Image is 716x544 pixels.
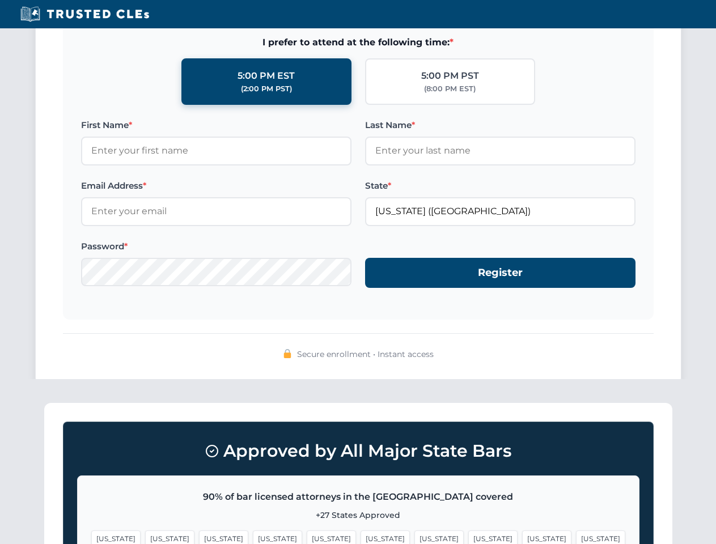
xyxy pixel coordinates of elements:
[91,509,625,521] p: +27 States Approved
[365,137,635,165] input: Enter your last name
[297,348,434,360] span: Secure enrollment • Instant access
[81,118,351,132] label: First Name
[241,83,292,95] div: (2:00 PM PST)
[365,197,635,226] input: Florida (FL)
[365,179,635,193] label: State
[81,240,351,253] label: Password
[424,83,476,95] div: (8:00 PM EST)
[17,6,152,23] img: Trusted CLEs
[81,179,351,193] label: Email Address
[81,137,351,165] input: Enter your first name
[77,436,639,466] h3: Approved by All Major State Bars
[81,197,351,226] input: Enter your email
[365,118,635,132] label: Last Name
[81,35,635,50] span: I prefer to attend at the following time:
[283,349,292,358] img: 🔒
[238,69,295,83] div: 5:00 PM EST
[365,258,635,288] button: Register
[421,69,479,83] div: 5:00 PM PST
[91,490,625,504] p: 90% of bar licensed attorneys in the [GEOGRAPHIC_DATA] covered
